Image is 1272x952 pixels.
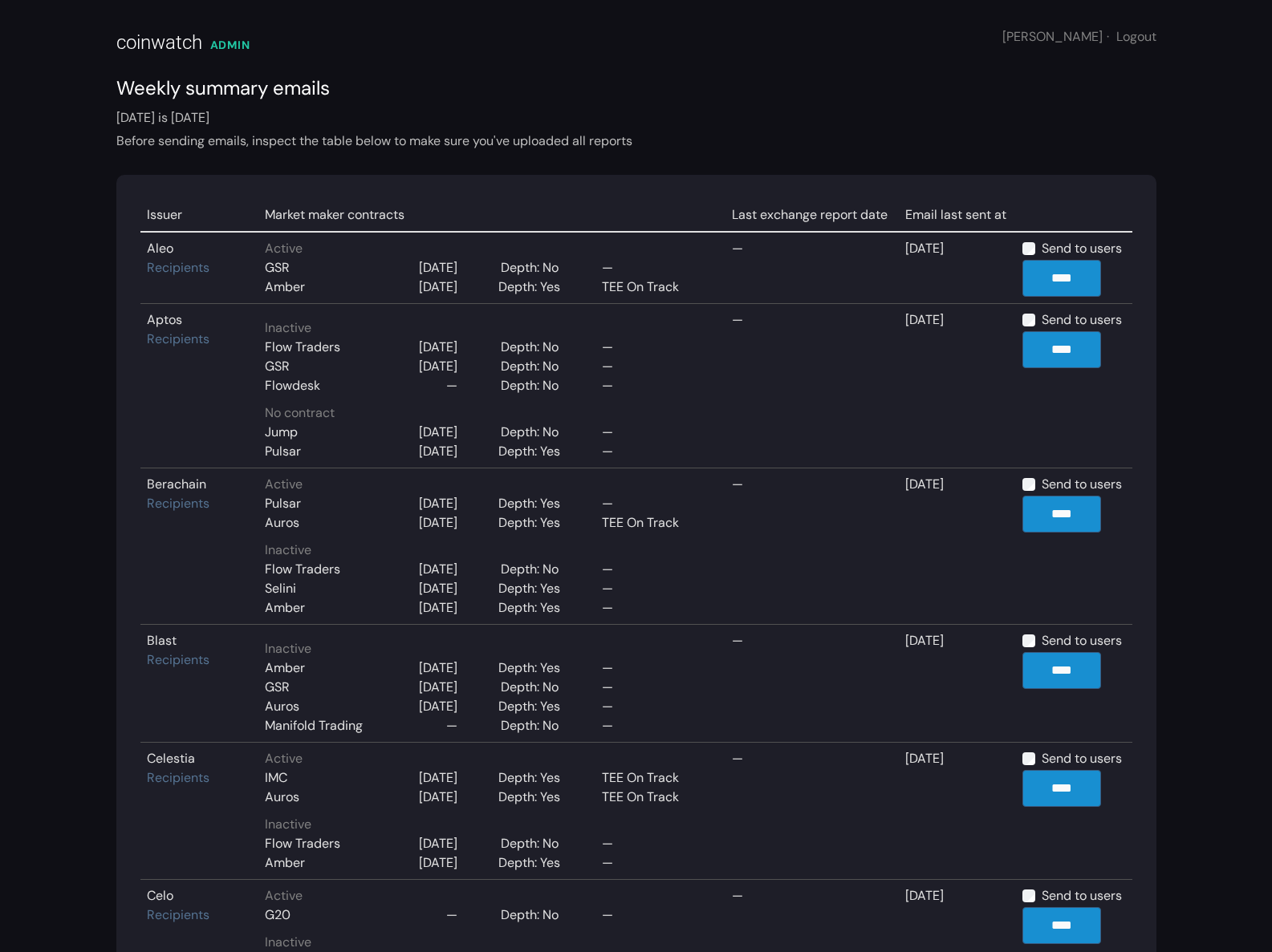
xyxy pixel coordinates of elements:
[265,886,719,905] div: Active
[725,199,899,232] td: Last exchange report date
[498,697,568,716] div: Depth: Yes
[419,598,457,618] div: [DATE]
[265,357,290,376] div: GSR
[147,887,173,904] a: Celo
[419,258,457,277] div: [DATE]
[899,743,1016,880] td: [DATE]
[419,423,457,442] div: [DATE]
[602,678,706,697] div: —
[265,423,298,442] div: Jump
[725,743,899,880] td: —
[419,678,457,697] div: [DATE]
[265,318,719,338] div: Inactive
[265,239,719,258] div: Active
[265,403,719,423] div: No contract
[265,768,287,788] div: IMC
[498,579,568,598] div: Depth: Yes
[602,560,706,579] div: —
[147,906,209,923] a: Recipients
[116,28,202,57] div: coinwatch
[265,579,296,598] div: Selini
[725,625,899,743] td: —
[899,232,1016,304] td: [DATE]
[498,788,568,807] div: Depth: Yes
[265,716,363,735] div: Manifold Trading
[265,541,719,560] div: Inactive
[602,258,706,277] div: —
[140,199,258,232] td: Issuer
[602,442,706,461] div: —
[498,768,568,788] div: Depth: Yes
[210,37,250,54] div: ADMIN
[602,338,706,357] div: —
[419,513,457,533] div: [DATE]
[419,579,457,598] div: [DATE]
[602,598,706,618] div: —
[501,834,567,853] div: Depth: No
[498,658,568,678] div: Depth: Yes
[265,697,299,716] div: Auros
[265,513,299,533] div: Auros
[446,905,457,925] div: —
[501,560,567,579] div: Depth: No
[899,304,1016,468] td: [DATE]
[498,494,568,513] div: Depth: Yes
[147,651,209,668] a: Recipients
[1042,310,1122,330] label: Send to users
[498,853,568,873] div: Depth: Yes
[725,232,899,304] td: —
[265,338,340,357] div: Flow Traders
[265,475,719,494] div: Active
[147,330,209,347] a: Recipients
[501,357,567,376] div: Depth: No
[147,240,173,257] a: Aleo
[265,834,340,853] div: Flow Traders
[265,658,305,678] div: Amber
[147,476,206,492] a: Berachain
[147,495,209,512] a: Recipients
[265,933,719,952] div: Inactive
[147,769,209,786] a: Recipients
[419,658,457,678] div: [DATE]
[419,560,457,579] div: [DATE]
[899,468,1016,625] td: [DATE]
[419,768,457,788] div: [DATE]
[446,716,457,735] div: —
[501,678,567,697] div: Depth: No
[265,277,305,297] div: Amber
[446,376,457,395] div: —
[265,749,719,768] div: Active
[1042,239,1122,258] label: Send to users
[501,376,567,395] div: Depth: No
[265,815,719,834] div: Inactive
[498,277,568,297] div: Depth: Yes
[602,423,706,442] div: —
[265,494,301,513] div: Pulsar
[501,716,567,735] div: Depth: No
[265,598,305,618] div: Amber
[602,768,706,788] div: TEE On Track
[602,834,706,853] div: —
[1107,28,1109,45] span: ·
[265,853,305,873] div: Amber
[602,357,706,376] div: —
[1042,749,1122,768] label: Send to users
[419,442,457,461] div: [DATE]
[265,788,299,807] div: Auros
[1042,886,1122,905] label: Send to users
[602,658,706,678] div: —
[602,853,706,873] div: —
[1042,631,1122,650] label: Send to users
[265,905,291,925] div: G20
[419,357,457,376] div: [DATE]
[725,468,899,625] td: —
[419,277,457,297] div: [DATE]
[602,579,706,598] div: —
[899,625,1016,743] td: [DATE]
[147,750,195,767] a: Celestia
[419,697,457,716] div: [DATE]
[258,199,725,232] td: Market maker contracts
[899,199,1016,232] td: Email last sent at
[602,697,706,716] div: —
[1042,475,1122,494] label: Send to users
